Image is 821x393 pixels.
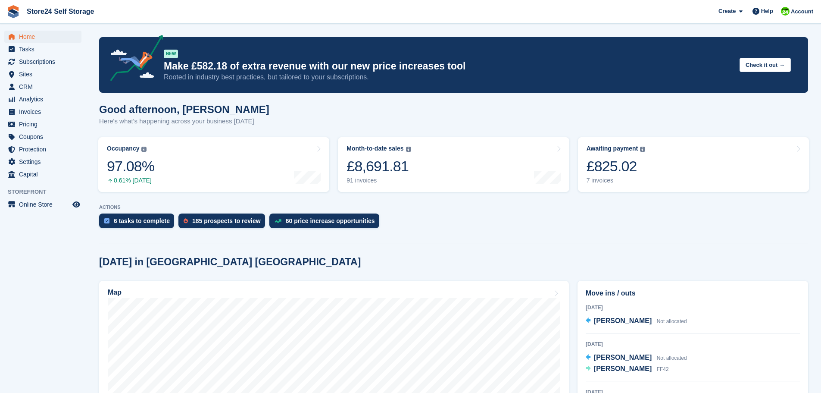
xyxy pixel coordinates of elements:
[578,137,809,192] a: Awaiting payment £825.02 7 invoices
[586,340,800,348] div: [DATE]
[4,156,81,168] a: menu
[71,199,81,210] a: Preview store
[19,56,71,68] span: Subscriptions
[19,143,71,155] span: Protection
[594,365,652,372] span: [PERSON_NAME]
[99,204,808,210] p: ACTIONS
[23,4,98,19] a: Store24 Self Storage
[107,145,139,152] div: Occupancy
[107,157,154,175] div: 97.08%
[4,118,81,130] a: menu
[19,156,71,168] span: Settings
[4,198,81,211] a: menu
[107,177,154,184] div: 0.61% [DATE]
[114,217,170,224] div: 6 tasks to complete
[640,147,645,152] img: icon-info-grey-7440780725fd019a000dd9b08b2336e03edf1995a4989e88bcd33f0948082b44.svg
[8,188,86,196] span: Storefront
[19,131,71,143] span: Coupons
[586,364,669,375] a: [PERSON_NAME] FF42
[269,214,384,233] a: 60 price increase opportunities
[4,81,81,93] a: menu
[192,217,261,224] div: 185 prospects to review
[586,288,800,299] h2: Move ins / outs
[347,157,411,175] div: £8,691.81
[587,145,638,152] div: Awaiting payment
[164,60,733,72] p: Make £582.18 of extra revenue with our new price increases tool
[791,7,813,16] span: Account
[4,43,81,55] a: menu
[586,352,687,364] a: [PERSON_NAME] Not allocated
[19,81,71,93] span: CRM
[104,218,109,223] img: task-75834270c22a3079a89374b754ae025e5fb1db73e45f91037f5363f120a921f8.svg
[141,147,147,152] img: icon-info-grey-7440780725fd019a000dd9b08b2336e03edf1995a4989e88bcd33f0948082b44.svg
[99,116,269,126] p: Here's what's happening across your business [DATE]
[19,168,71,180] span: Capital
[587,177,646,184] div: 7 invoices
[347,145,403,152] div: Month-to-date sales
[657,318,687,324] span: Not allocated
[594,354,652,361] span: [PERSON_NAME]
[108,289,122,296] h2: Map
[4,168,81,180] a: menu
[761,7,773,16] span: Help
[338,137,569,192] a: Month-to-date sales £8,691.81 91 invoices
[178,214,269,233] a: 185 prospects to review
[19,93,71,105] span: Analytics
[587,157,646,175] div: £825.02
[19,198,71,211] span: Online Store
[4,31,81,43] a: menu
[275,219,281,223] img: price_increase_opportunities-93ffe204e8149a01c8c9dc8f82e8f89637d9d84a8eef4429ea346261dce0b2c0.svg
[19,106,71,118] span: Invoices
[99,214,178,233] a: 6 tasks to complete
[4,68,81,80] a: menu
[594,317,652,324] span: [PERSON_NAME]
[184,218,188,223] img: prospect-51fa495bee0391a8d652442698ab0144808aea92771e9ea1ae160a38d050c398.svg
[19,118,71,130] span: Pricing
[657,355,687,361] span: Not allocated
[7,5,20,18] img: stora-icon-8386f47178a22dfd0bd8f6a31ec36ba5ce8667c1dd55bd0f319d3a0aa187defe.svg
[103,35,163,84] img: price-adjustments-announcement-icon-8257ccfd72463d97f412b2fc003d46551f7dbcb40ab6d574587a9cd5c0d94...
[347,177,411,184] div: 91 invoices
[586,316,687,327] a: [PERSON_NAME] Not allocated
[586,304,800,311] div: [DATE]
[99,256,361,268] h2: [DATE] in [GEOGRAPHIC_DATA] [GEOGRAPHIC_DATA]
[19,31,71,43] span: Home
[164,50,178,58] div: NEW
[4,56,81,68] a: menu
[164,72,733,82] p: Rooted in industry best practices, but tailored to your subscriptions.
[19,68,71,80] span: Sites
[406,147,411,152] img: icon-info-grey-7440780725fd019a000dd9b08b2336e03edf1995a4989e88bcd33f0948082b44.svg
[781,7,790,16] img: Robert Sears
[4,93,81,105] a: menu
[19,43,71,55] span: Tasks
[4,106,81,118] a: menu
[718,7,736,16] span: Create
[4,143,81,155] a: menu
[657,366,669,372] span: FF42
[4,131,81,143] a: menu
[98,137,329,192] a: Occupancy 97.08% 0.61% [DATE]
[99,104,269,115] h1: Good afternoon, [PERSON_NAME]
[740,58,791,72] button: Check it out →
[286,217,375,224] div: 60 price increase opportunities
